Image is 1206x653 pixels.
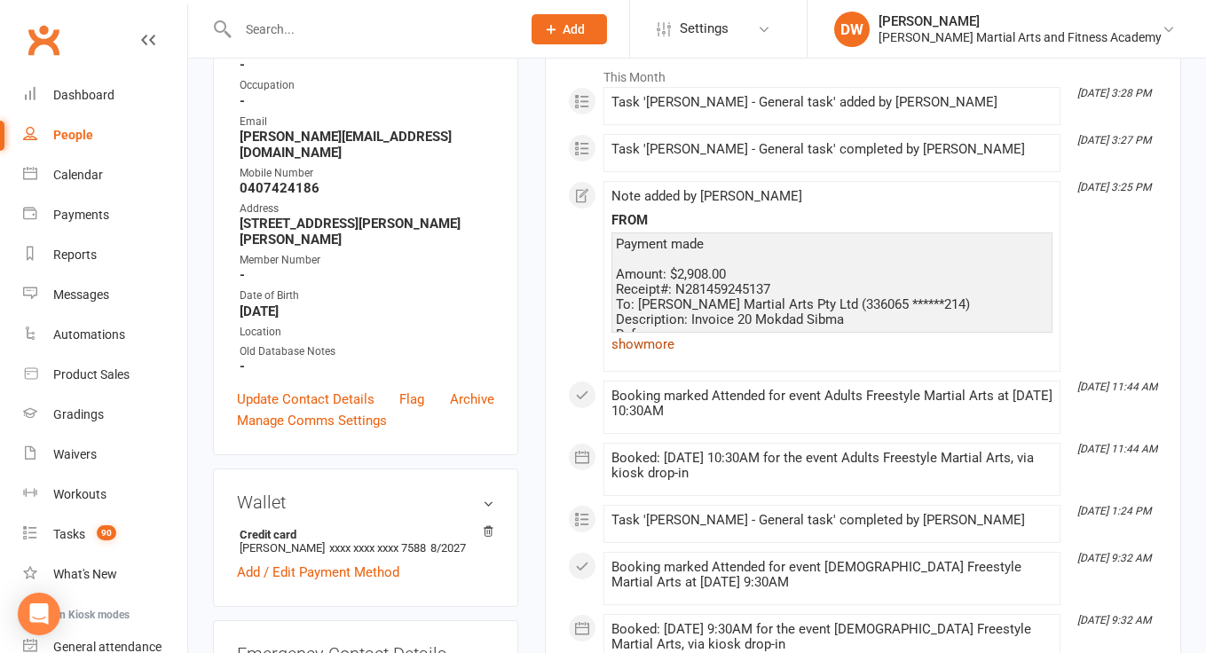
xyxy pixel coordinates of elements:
[23,155,187,195] a: Calendar
[1077,134,1151,146] i: [DATE] 3:27 PM
[611,189,1052,204] div: Note added by [PERSON_NAME]
[53,88,114,102] div: Dashboard
[23,275,187,315] a: Messages
[97,525,116,540] span: 90
[53,487,106,501] div: Workouts
[240,77,494,94] div: Occupation
[680,9,729,49] span: Settings
[240,129,494,161] strong: [PERSON_NAME][EMAIL_ADDRESS][DOMAIN_NAME]
[53,248,97,262] div: Reports
[240,252,494,269] div: Member Number
[53,327,125,342] div: Automations
[23,435,187,475] a: Waivers
[240,287,494,304] div: Date of Birth
[53,367,130,382] div: Product Sales
[563,22,585,36] span: Add
[53,407,104,421] div: Gradings
[611,622,1052,652] div: Booked: [DATE] 9:30AM for the event [DEMOGRAPHIC_DATA] Freestyle Martial Arts, via kiosk drop-in
[23,355,187,395] a: Product Sales
[53,527,85,541] div: Tasks
[611,451,1052,481] div: Booked: [DATE] 10:30AM for the event Adults Freestyle Martial Arts, via kiosk drop-in
[240,528,485,541] strong: Credit card
[611,95,1052,110] div: Task '[PERSON_NAME] - General task' added by [PERSON_NAME]
[237,492,494,512] h3: Wallet
[450,389,494,410] a: Archive
[240,201,494,217] div: Address
[240,180,494,196] strong: 0407424186
[23,395,187,435] a: Gradings
[611,513,1052,528] div: Task '[PERSON_NAME] - General task' completed by [PERSON_NAME]
[1077,87,1151,99] i: [DATE] 3:28 PM
[53,447,97,461] div: Waivers
[611,332,1052,357] a: show more
[1077,552,1151,564] i: [DATE] 9:32 AM
[240,267,494,283] strong: -
[1077,181,1151,193] i: [DATE] 3:25 PM
[18,593,60,635] div: Open Intercom Messenger
[1077,505,1151,517] i: [DATE] 1:24 PM
[240,165,494,182] div: Mobile Number
[240,324,494,341] div: Location
[237,389,374,410] a: Update Contact Details
[532,14,607,44] button: Add
[1077,381,1157,393] i: [DATE] 11:44 AM
[240,93,494,109] strong: -
[240,303,494,319] strong: [DATE]
[23,555,187,594] a: What's New
[23,75,187,115] a: Dashboard
[237,410,387,431] a: Manage Comms Settings
[240,57,494,73] strong: -
[611,142,1052,157] div: Task '[PERSON_NAME] - General task' completed by [PERSON_NAME]
[611,389,1052,419] div: Booking marked Attended for event Adults Freestyle Martial Arts at [DATE] 10:30AM
[240,358,494,374] strong: -
[237,525,494,557] li: [PERSON_NAME]
[23,315,187,355] a: Automations
[399,389,424,410] a: Flag
[611,560,1052,590] div: Booking marked Attended for event [DEMOGRAPHIC_DATA] Freestyle Martial Arts at [DATE] 9:30AM
[611,213,1052,228] div: FROM
[53,287,109,302] div: Messages
[1077,443,1157,455] i: [DATE] 11:44 AM
[430,541,466,555] span: 8/2027
[53,128,93,142] div: People
[23,515,187,555] a: Tasks 90
[240,114,494,130] div: Email
[329,541,426,555] span: xxxx xxxx xxxx 7588
[23,475,187,515] a: Workouts
[23,115,187,155] a: People
[21,18,66,62] a: Clubworx
[240,216,494,248] strong: [STREET_ADDRESS][PERSON_NAME][PERSON_NAME]
[568,59,1158,87] li: This Month
[237,562,399,583] a: Add / Edit Payment Method
[879,13,1162,29] div: [PERSON_NAME]
[53,567,117,581] div: What's New
[23,235,187,275] a: Reports
[233,17,508,42] input: Search...
[1077,614,1151,626] i: [DATE] 9:32 AM
[53,168,103,182] div: Calendar
[240,343,494,360] div: Old Database Notes
[23,195,187,235] a: Payments
[616,237,1048,388] div: Payment made Amount: $2,908.00 Receipt#: N281459245137 To: [PERSON_NAME] Martial Arts Pty Ltd (33...
[53,208,109,222] div: Payments
[834,12,870,47] div: DW
[879,29,1162,45] div: [PERSON_NAME] Martial Arts and Fitness Academy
